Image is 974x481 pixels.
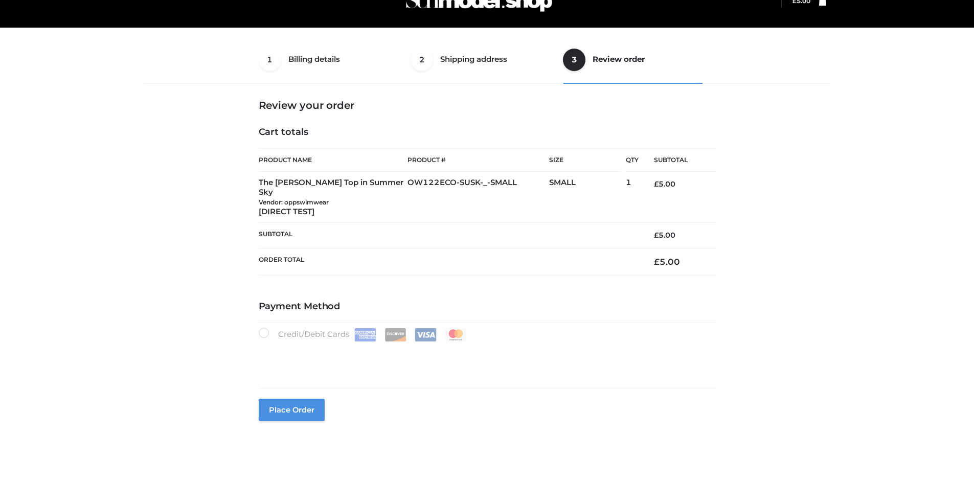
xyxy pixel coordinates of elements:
img: Discover [384,328,406,341]
th: Size [549,149,621,172]
h4: Payment Method [259,301,716,312]
img: Amex [354,328,376,341]
th: Order Total [259,248,639,275]
th: Product Name [259,148,408,172]
img: Mastercard [445,328,467,341]
th: Qty [626,148,639,172]
small: Vendor: oppswimwear [259,198,329,206]
h4: Cart totals [259,127,716,138]
td: OW122ECO-SUSK-_-SMALL [407,172,549,223]
th: Subtotal [259,223,639,248]
span: £ [654,231,659,240]
th: Subtotal [639,149,715,172]
img: Visa [415,328,437,341]
button: Place order [259,399,325,421]
th: Product # [407,148,549,172]
span: £ [654,179,659,189]
iframe: Secure payment input frame [257,339,714,377]
label: Credit/Debit Cards [259,328,468,341]
td: The [PERSON_NAME] Top in Summer Sky [DIRECT TEST] [259,172,408,223]
bdi: 5.00 [654,179,675,189]
span: £ [654,257,660,267]
td: SMALL [549,172,626,223]
bdi: 5.00 [654,231,675,240]
td: 1 [626,172,639,223]
bdi: 5.00 [654,257,680,267]
h3: Review your order [259,99,716,111]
